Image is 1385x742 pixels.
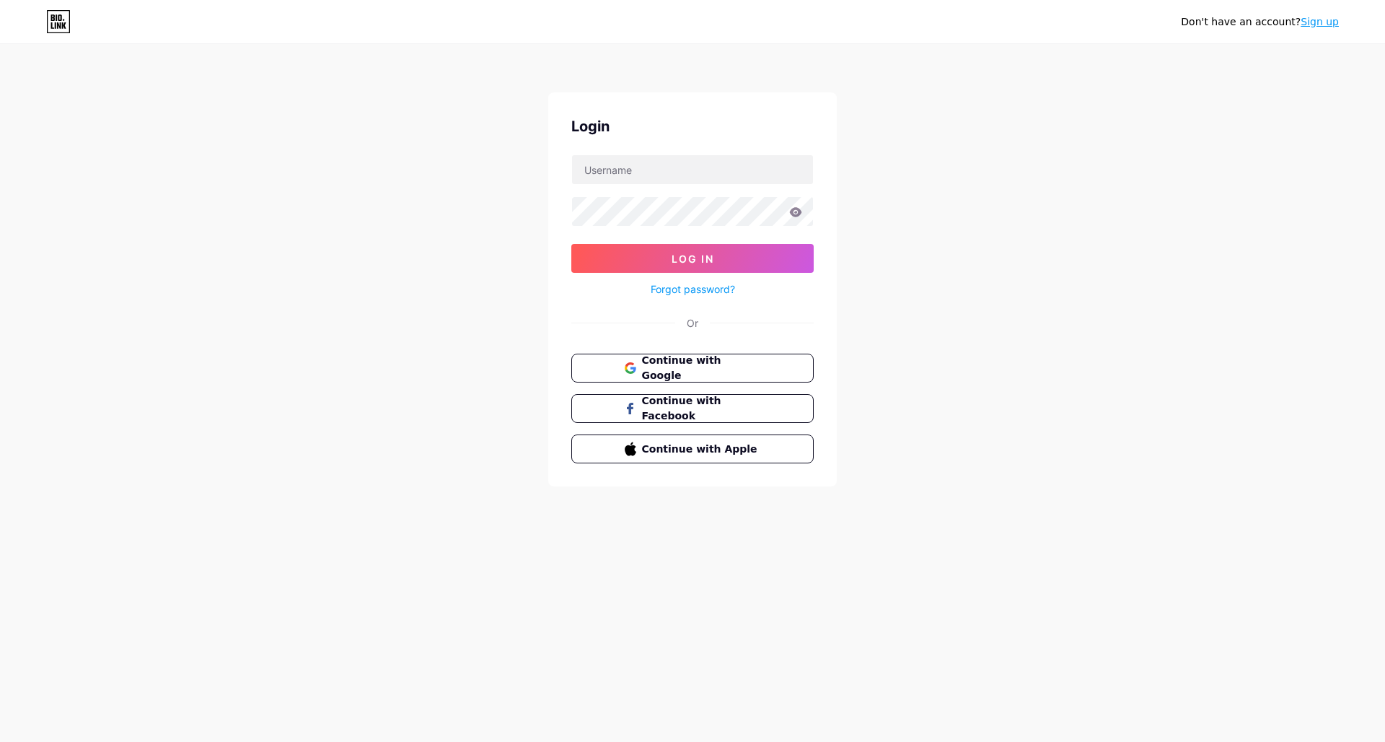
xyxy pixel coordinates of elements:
[642,442,761,457] span: Continue with Apple
[571,435,814,463] button: Continue with Apple
[571,394,814,423] button: Continue with Facebook
[571,244,814,273] button: Log In
[571,354,814,383] button: Continue with Google
[687,315,698,331] div: Or
[1301,16,1339,27] a: Sign up
[642,353,761,383] span: Continue with Google
[571,115,814,137] div: Login
[1181,14,1339,30] div: Don't have an account?
[642,393,761,424] span: Continue with Facebook
[572,155,813,184] input: Username
[672,253,714,265] span: Log In
[651,281,735,297] a: Forgot password?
